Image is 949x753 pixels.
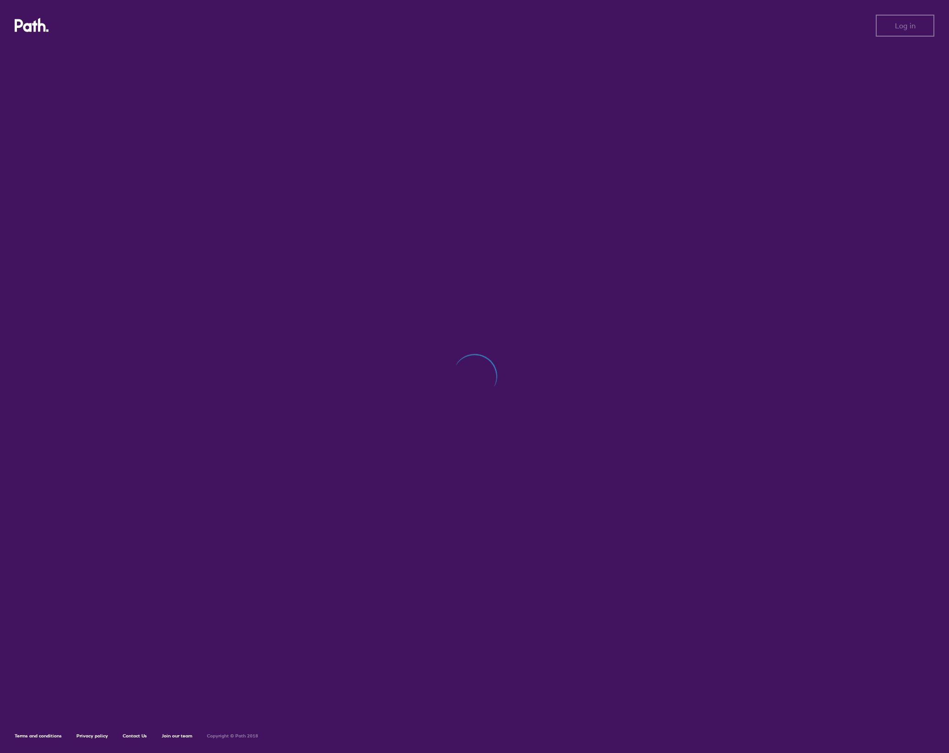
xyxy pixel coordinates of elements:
a: Contact Us [123,733,147,739]
a: Join our team [162,733,192,739]
a: Terms and conditions [15,733,62,739]
h6: Copyright © Path 2018 [207,733,258,739]
a: Privacy policy [76,733,108,739]
button: Log in [876,15,934,37]
span: Log in [895,22,916,30]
